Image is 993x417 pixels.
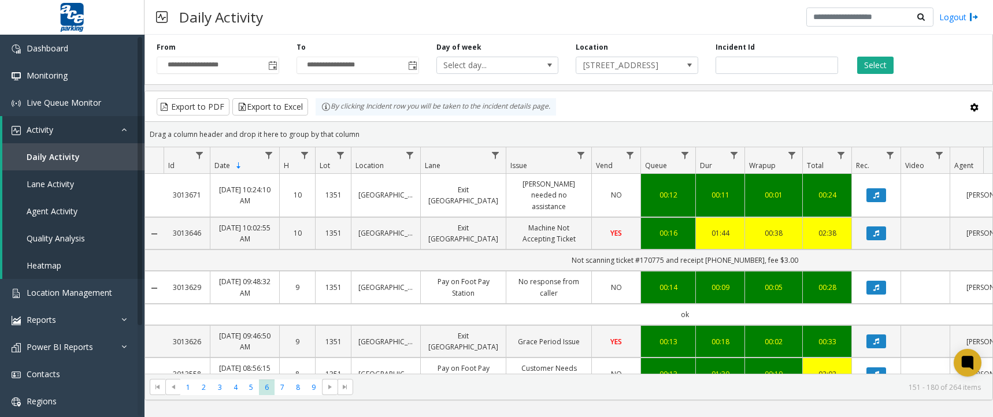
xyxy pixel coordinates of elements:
[648,189,688,200] a: 00:12
[833,147,849,163] a: Total Filter Menu
[323,228,344,239] a: 1351
[810,189,844,200] a: 00:24
[596,161,613,170] span: Vend
[323,336,344,347] a: 1351
[212,379,228,395] span: Page 3
[599,282,633,293] a: NO
[856,161,869,170] span: Rec.
[12,343,21,352] img: 'icon'
[428,222,499,244] a: Exit [GEOGRAPHIC_DATA]
[171,228,203,239] a: 3013646
[259,379,275,395] span: Page 6
[703,336,738,347] a: 00:18
[576,42,608,53] label: Location
[703,228,738,239] a: 01:44
[217,184,272,206] a: [DATE] 10:24:10 AM
[338,379,353,395] span: Go to the last page
[261,147,277,163] a: Date Filter Menu
[703,282,738,293] div: 00:09
[703,189,738,200] div: 00:11
[677,147,693,163] a: Queue Filter Menu
[320,161,330,170] span: Lot
[703,368,738,379] a: 01:30
[810,336,844,347] a: 00:33
[645,161,667,170] span: Queue
[306,379,321,395] span: Page 9
[234,161,243,170] span: Sortable
[752,336,795,347] a: 00:02
[358,368,413,379] a: [GEOGRAPHIC_DATA]
[284,161,289,170] span: H
[153,382,162,392] span: Go to the first page
[287,189,308,200] a: 10
[150,379,165,395] span: Go to the first page
[214,161,230,170] span: Date
[27,97,101,108] span: Live Queue Monitor
[648,282,688,293] a: 00:14
[27,43,68,54] span: Dashboard
[171,189,203,200] a: 3013671
[171,368,203,379] a: 3013558
[316,98,556,116] div: By clicking Incident row you will be taken to the incident details page.
[939,11,979,23] a: Logout
[358,189,413,200] a: [GEOGRAPHIC_DATA]
[27,206,77,217] span: Agent Activity
[752,282,795,293] a: 00:05
[428,330,499,352] a: Exit [GEOGRAPHIC_DATA]
[27,70,68,81] span: Monitoring
[180,379,196,395] span: Page 1
[611,369,622,379] span: NO
[145,124,992,144] div: Drag a column header and drop it here to group by that column
[599,368,633,379] a: NO
[810,228,844,239] a: 02:38
[752,189,795,200] a: 00:01
[648,368,688,379] a: 00:13
[648,228,688,239] div: 00:16
[173,3,269,31] h3: Daily Activity
[232,98,308,116] button: Export to Excel
[599,336,633,347] a: YES
[2,143,144,170] a: Daily Activity
[12,397,21,407] img: 'icon'
[27,124,53,135] span: Activity
[611,282,622,292] span: NO
[287,282,308,293] a: 9
[810,282,844,293] a: 00:28
[954,161,973,170] span: Agent
[905,161,924,170] span: Video
[358,336,413,347] a: [GEOGRAPHIC_DATA]
[333,147,349,163] a: Lot Filter Menu
[513,178,584,212] a: [PERSON_NAME] needed no assistance
[611,190,622,200] span: NO
[2,198,144,225] a: Agent Activity
[573,147,589,163] a: Issue Filter Menu
[192,147,208,163] a: Id Filter Menu
[217,363,272,385] a: [DATE] 08:56:15 AM
[287,336,308,347] a: 9
[12,316,21,325] img: 'icon'
[2,116,144,143] a: Activity
[12,99,21,108] img: 'icon'
[576,57,673,73] span: [STREET_ADDRESS]
[145,147,992,374] div: Data table
[27,314,56,325] span: Reports
[145,284,164,293] a: Collapse Details
[784,147,800,163] a: Wrapup Filter Menu
[648,336,688,347] div: 00:13
[157,42,176,53] label: From
[883,147,898,163] a: Rec. Filter Menu
[217,276,272,298] a: [DATE] 09:48:32 AM
[287,228,308,239] a: 10
[749,161,776,170] span: Wrapup
[27,178,74,189] span: Lane Activity
[2,225,144,252] a: Quality Analysis
[27,287,112,298] span: Location Management
[969,11,979,23] img: logout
